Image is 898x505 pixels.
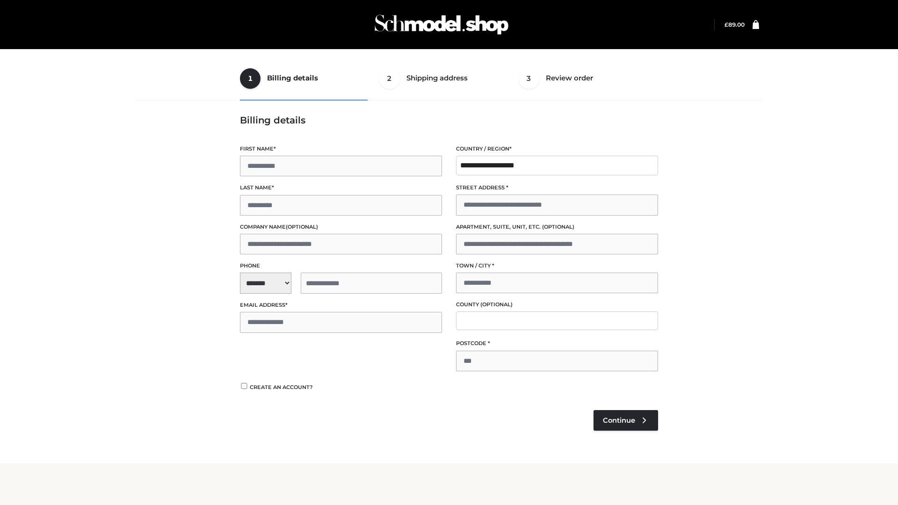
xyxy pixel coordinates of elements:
[371,6,512,43] img: Schmodel Admin 964
[456,183,658,192] label: Street address
[456,223,658,231] label: Apartment, suite, unit, etc.
[594,410,658,431] a: Continue
[240,301,442,310] label: Email address
[286,224,318,230] span: (optional)
[724,21,745,28] a: £89.00
[456,339,658,348] label: Postcode
[240,383,248,389] input: Create an account?
[480,301,513,308] span: (optional)
[240,115,658,126] h3: Billing details
[250,384,313,390] span: Create an account?
[240,223,442,231] label: Company name
[456,144,658,153] label: Country / Region
[456,300,658,309] label: County
[542,224,574,230] span: (optional)
[724,21,728,28] span: £
[603,416,635,425] span: Continue
[240,144,442,153] label: First name
[240,183,442,192] label: Last name
[240,261,442,270] label: Phone
[724,21,745,28] bdi: 89.00
[456,261,658,270] label: Town / City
